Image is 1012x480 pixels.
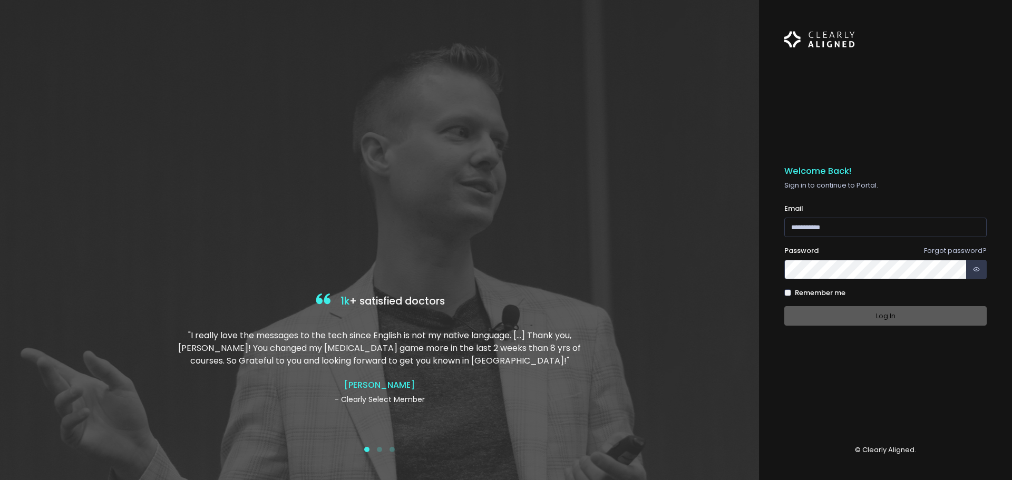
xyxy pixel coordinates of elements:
img: Logo Horizontal [784,25,855,54]
label: Password [784,246,819,256]
p: - Clearly Select Member [176,394,583,405]
p: © Clearly Aligned. [784,445,987,455]
label: Remember me [795,288,845,298]
h5: Welcome Back! [784,166,987,177]
a: Forgot password? [924,246,987,256]
label: Email [784,203,803,214]
h4: [PERSON_NAME] [176,380,583,390]
p: Sign in to continue to Portal. [784,180,987,191]
span: 1k [340,294,349,308]
h4: + satisfied doctors [176,291,583,312]
p: "I really love the messages to the tech since English is not my native language. […] Thank you, [... [176,329,583,367]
